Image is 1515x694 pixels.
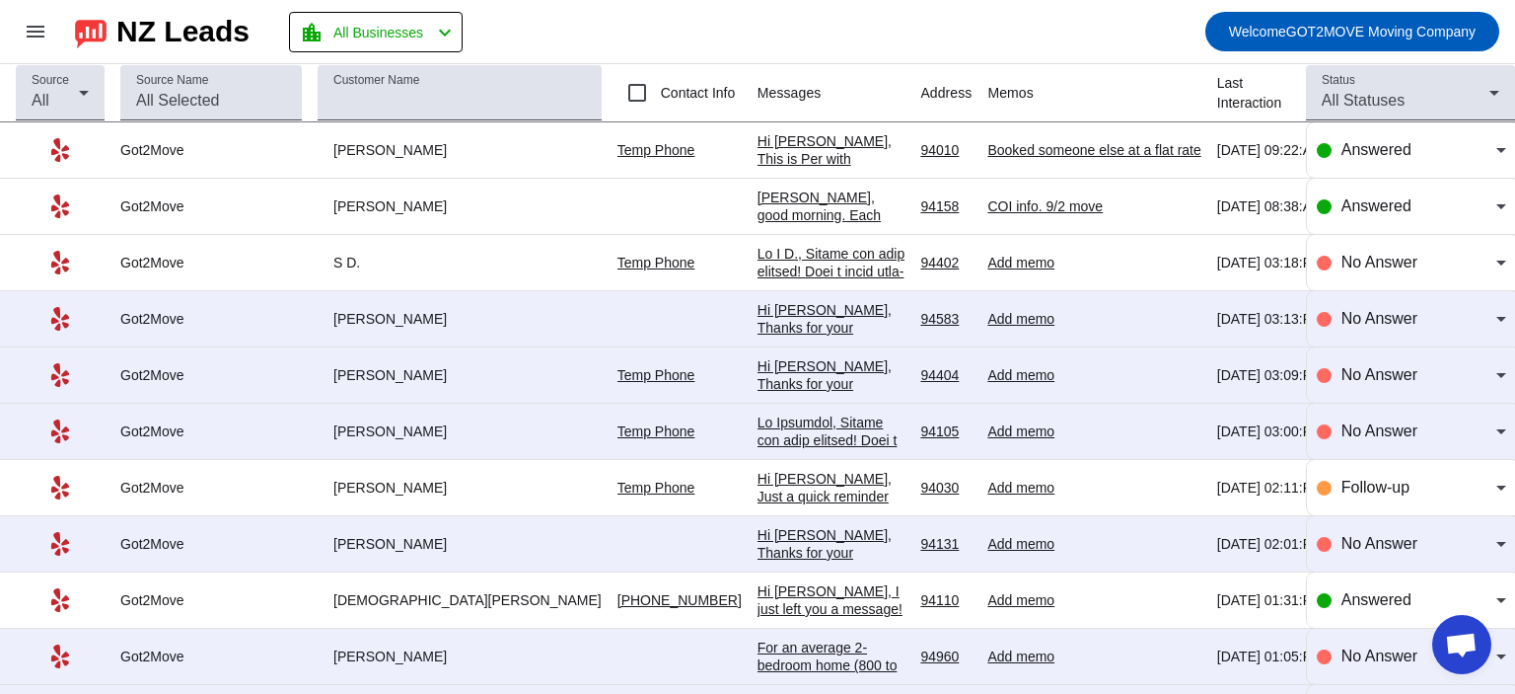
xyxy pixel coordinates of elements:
mat-icon: Yelp [48,307,72,331]
mat-icon: Yelp [48,588,72,612]
span: No Answer [1341,366,1417,383]
div: [DATE] 09:22:AM [1217,141,1324,159]
div: [PERSON_NAME] [318,423,602,440]
span: Answered [1341,141,1411,158]
div: 94583 [920,310,972,328]
div: 94010 [920,141,972,159]
span: Answered [1341,197,1411,214]
div: Got2Move [120,310,302,328]
div: Hi [PERSON_NAME], This is Per with Got2Move. Thanks for taking my call [DATE]! Although we missed... [757,132,905,541]
div: 94404 [920,366,972,384]
div: COI info. 9/2 move [987,197,1200,215]
div: Got2Move [120,254,302,271]
div: [PERSON_NAME] [318,648,602,665]
div: Add memo [987,479,1200,497]
span: Welcome [1229,24,1286,39]
mat-label: Customer Name [333,74,419,87]
a: Temp Phone [617,424,695,439]
div: Add memo [987,591,1200,609]
mat-icon: Yelp [48,363,72,387]
div: Add memo [987,310,1200,328]
div: [DATE] 08:38:AM [1217,197,1324,215]
span: Follow-up [1341,479,1409,496]
span: All [32,92,49,109]
div: Got2Move [120,648,302,665]
button: WelcomeGOT2MOVE Moving Company [1205,12,1499,51]
a: [PHONE_NUMBER] [617,592,742,608]
span: No Answer [1341,648,1417,664]
mat-icon: location_city [300,21,324,44]
img: logo [75,15,107,48]
span: GOT2MOVE Moving Company [1229,18,1476,45]
span: Answered [1341,591,1411,608]
div: Add memo [987,254,1200,271]
th: Memos [987,64,1216,122]
div: 94960 [920,648,972,665]
mat-icon: Yelp [48,138,72,162]
label: Contact Info [657,83,736,103]
mat-label: Source Name [136,74,208,87]
div: S D. [318,254,602,271]
div: [DATE] 03:09:PM [1217,366,1324,384]
mat-label: Status [1322,74,1355,87]
div: Add memo [987,366,1200,384]
div: Got2Move [120,479,302,497]
div: [DATE] 01:05:PM [1217,648,1324,665]
div: 94158 [920,197,972,215]
div: Got2Move [120,366,302,384]
mat-icon: Yelp [48,476,72,500]
div: NZ Leads [116,18,250,45]
div: [DATE] 02:11:PM [1217,479,1324,497]
a: Open chat [1432,615,1491,674]
div: Got2Move [120,197,302,215]
mat-icon: Yelp [48,194,72,218]
div: 94110 [920,591,972,609]
div: [DATE] 03:18:PM [1217,254,1324,271]
div: [DEMOGRAPHIC_DATA][PERSON_NAME] [318,591,602,609]
div: Got2Move [120,535,302,553]
div: [PERSON_NAME] [318,310,602,328]
mat-label: Source [32,74,69,87]
th: Address [920,64,987,122]
a: Temp Phone [617,255,695,270]
div: [DATE] 01:31:PM [1217,591,1324,609]
div: [PERSON_NAME] [318,479,602,497]
div: Add memo [987,535,1200,553]
a: Temp Phone [617,367,695,383]
span: No Answer [1341,310,1417,327]
div: [PERSON_NAME] [318,197,602,215]
button: All Businesses [289,12,463,52]
div: Booked someone else at a flat rate [987,141,1200,159]
div: 94131 [920,535,972,553]
a: Temp Phone [617,480,695,496]
span: All Businesses [333,19,423,46]
span: No Answer [1341,535,1417,552]
div: [PERSON_NAME] [318,141,602,159]
div: [DATE] 03:13:PM [1217,310,1324,328]
mat-icon: Yelp [48,532,72,556]
div: [PERSON_NAME] [318,366,602,384]
input: All Selected [136,89,286,113]
mat-icon: menu [24,20,47,43]
div: Last Interaction [1217,73,1307,113]
div: 94105 [920,423,972,440]
div: [DATE] 03:00:PM [1217,423,1324,440]
div: Add memo [987,648,1200,665]
mat-icon: Yelp [48,420,72,443]
div: 94030 [920,479,972,497]
div: 94402 [920,254,972,271]
div: Got2Move [120,423,302,440]
th: Messages [757,64,921,122]
div: [DATE] 02:01:PM [1217,535,1324,553]
div: Add memo [987,423,1200,440]
div: Hi [PERSON_NAME], Just a quick reminder that your move is [DATE]. Do you still need our help? Let... [757,470,905,577]
mat-icon: chevron_left [433,21,457,44]
div: [PERSON_NAME] [318,535,602,553]
mat-icon: Yelp [48,645,72,668]
span: No Answer [1341,254,1417,270]
span: No Answer [1341,423,1417,439]
div: Got2Move [120,591,302,609]
mat-icon: Yelp [48,251,72,274]
span: All Statuses [1322,92,1405,109]
div: Got2Move [120,141,302,159]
